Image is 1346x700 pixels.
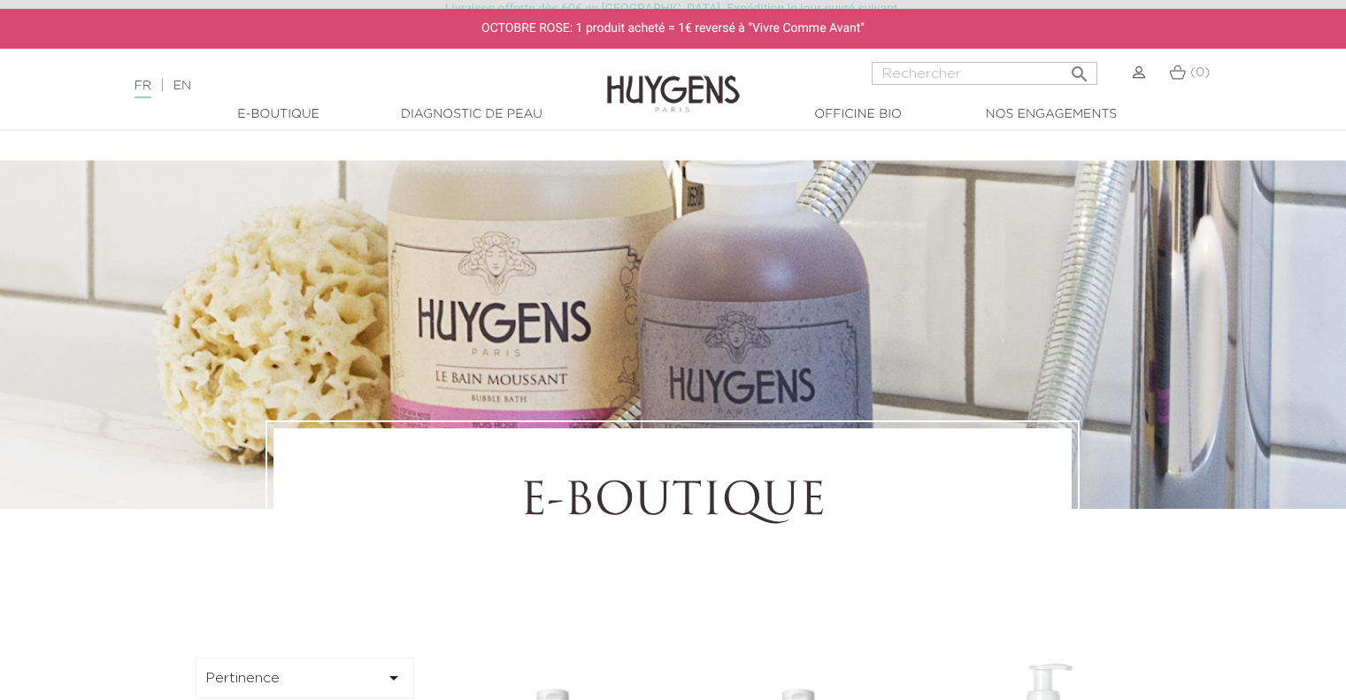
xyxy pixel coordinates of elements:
h1: E-Boutique [322,477,1023,530]
i:  [383,667,404,688]
a: Diagnostic de peau [383,105,560,124]
a: Officine Bio [770,105,947,124]
img: Huygens [607,47,740,115]
a: Nos engagements [963,105,1140,124]
a: EN [173,80,191,92]
a: FR [135,80,151,98]
button:  [1064,57,1096,81]
input: Rechercher [872,62,1097,85]
div: | [126,75,548,96]
i:  [1069,58,1090,80]
span: (0) [1190,66,1210,79]
button: Pertinence [196,658,415,698]
a: E-Boutique [190,105,367,124]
